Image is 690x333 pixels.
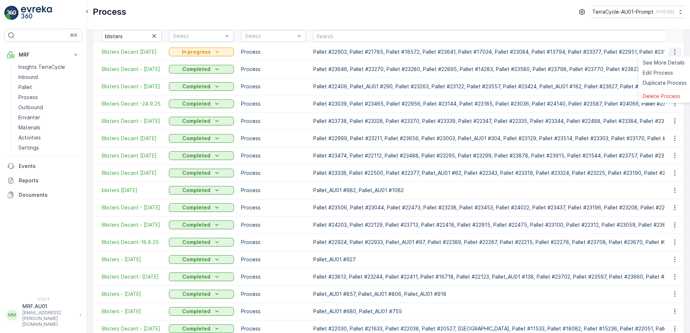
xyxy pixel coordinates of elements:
[182,83,210,90] p: Completed
[16,82,82,92] a: Pallet
[102,273,162,280] span: Blisters Decant- [DATE]
[643,93,680,100] span: Delete Process
[18,124,40,131] p: Materials
[22,310,76,327] p: [EMAIL_ADDRESS][PERSON_NAME][DOMAIN_NAME]
[102,256,162,263] span: Blisters - [DATE]
[19,177,79,184] p: Reports
[16,133,82,143] a: Activities
[93,6,126,18] p: Process
[169,203,234,212] button: Completed
[16,123,82,133] a: Materials
[169,134,234,143] button: Completed
[18,114,40,121] p: Envanter
[102,221,162,228] span: Blisters Decant - [DATE]
[169,238,234,247] button: Completed
[640,58,690,68] a: See More Details
[4,159,82,173] a: Events
[19,191,79,199] p: Documents
[241,290,306,298] p: Process
[102,325,162,332] span: Blisters Decant - [DATE]
[4,297,82,301] span: v 1.51.1
[245,32,295,40] p: Select
[182,135,210,142] p: Completed
[643,59,685,66] span: See More Details
[182,152,210,159] p: Completed
[182,117,210,125] p: Completed
[4,188,82,202] a: Documents
[102,204,162,211] span: Blisters Decant - [DATE]
[102,308,162,315] span: Blisters - [DATE]
[102,290,162,298] span: Blisters - [DATE]
[102,204,162,211] a: Blisters Decant - 2.9.25
[169,186,234,195] button: Completed
[241,83,306,90] p: Process
[102,256,162,263] a: Blisters - 13.8.25
[241,273,306,280] p: Process
[102,290,162,298] a: Blisters - 29.7.25
[102,187,162,194] a: blisters 11.9.25
[169,255,234,264] button: Completed
[241,325,306,332] p: Process
[102,117,162,125] span: Blisters Decant - [DATE]
[22,303,76,310] p: MRF.AU01
[16,72,82,82] a: Inbound
[21,6,52,20] img: logo_light-DOdMpM7g.png
[102,30,162,42] input: Search
[241,239,306,246] p: Process
[102,83,162,90] span: Blisters Decant - [DATE]
[102,325,162,332] a: Blisters Decant - 12.6.25
[18,74,38,81] p: Inbound
[173,32,223,40] p: Select
[241,152,306,159] p: Process
[643,69,673,76] span: Edit Process
[169,117,234,125] button: Completed
[4,303,82,327] button: MMMRF.AU01[EMAIL_ADDRESS][PERSON_NAME][DOMAIN_NAME]
[182,204,210,211] p: Completed
[18,94,38,101] p: Process
[18,84,32,91] p: Pallet
[4,173,82,188] a: Reports
[241,66,306,73] p: Process
[18,144,39,151] p: Settings
[169,324,234,333] button: Completed
[182,169,210,177] p: Completed
[16,92,82,102] a: Process
[102,48,162,55] a: Blisters Decant 30.9.25
[656,9,674,15] p: ( +10:00 )
[102,135,162,142] a: Blisters Decant 18.9.25
[592,6,684,18] button: TerraCycle-AU01-Prompt(+10:00)
[241,169,306,177] p: Process
[102,221,162,228] a: Blisters Decant - 22.08.25
[241,187,306,194] p: Process
[169,48,234,56] button: In progress
[102,239,162,246] a: Blisters Decant-18.8.25
[16,143,82,153] a: Settings
[182,66,210,73] p: Completed
[241,48,306,55] p: Process
[241,117,306,125] p: Process
[241,256,306,263] p: Process
[18,134,41,141] p: Activities
[16,62,82,72] a: Insights TerraCycle
[169,307,234,316] button: Completed
[241,135,306,142] p: Process
[102,100,162,107] a: Blisters Decant -24.9.25
[169,151,234,160] button: Completed
[102,169,162,177] span: Blisters Decant [DATE]
[6,309,18,321] div: MM
[4,48,82,62] button: MRF
[241,308,306,315] p: Process
[169,169,234,177] button: Completed
[102,83,162,90] a: Blisters Decant - 25.9.25
[102,187,162,194] span: blisters [DATE]
[182,273,210,280] p: Completed
[169,221,234,229] button: Completed
[102,308,162,315] a: Blisters - 2.7.25
[102,152,162,159] a: Blisters Decant 15.9.25
[241,204,306,211] p: Process
[19,51,68,58] p: MRF
[182,239,210,246] p: Completed
[102,152,162,159] span: Blisters Decant [DATE]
